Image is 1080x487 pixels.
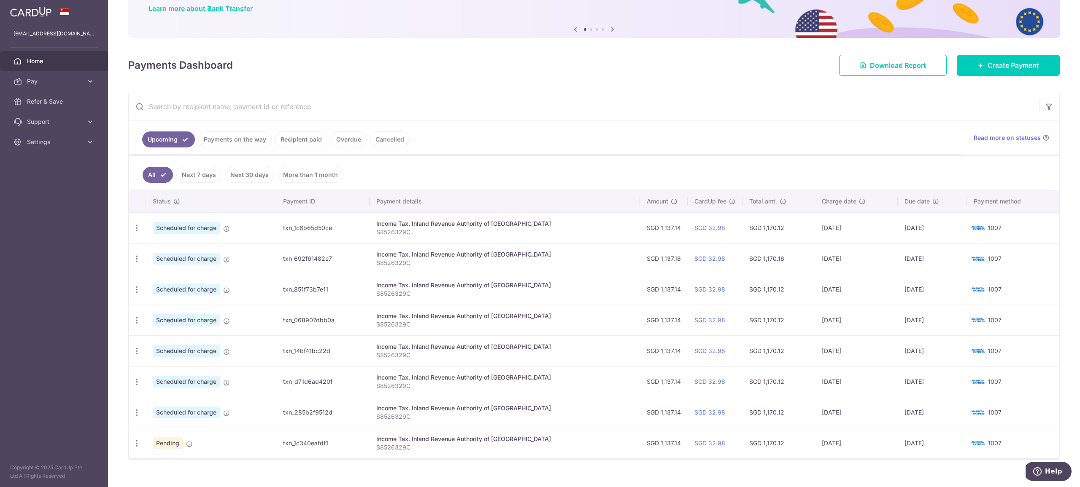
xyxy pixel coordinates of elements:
td: txn_14bf41bc22d [276,335,370,366]
div: Income Tax. Inland Revenue Authority of [GEOGRAPHIC_DATA] [376,312,633,320]
span: Scheduled for charge [153,222,220,234]
a: SGD 32.98 [694,255,725,262]
span: Support [27,118,83,126]
td: [DATE] [898,397,967,428]
td: [DATE] [815,243,897,274]
img: Bank Card [969,315,986,325]
a: SGD 32.98 [694,409,725,416]
span: Total amt. [749,197,777,206]
div: Income Tax. Inland Revenue Authority of [GEOGRAPHIC_DATA] [376,373,633,382]
input: Search by recipient name, payment id or reference [129,93,1039,120]
img: CardUp [10,7,51,17]
a: Download Report [839,55,947,76]
td: SGD 1,170.12 [742,335,815,366]
span: Create Payment [988,60,1039,70]
th: Payment details [370,190,640,212]
img: Bank Card [969,284,986,294]
img: Bank Card [969,407,986,417]
a: SGD 32.98 [694,439,725,447]
td: txn_285b2f9512d [276,397,370,428]
td: [DATE] [815,274,897,305]
td: SGD 1,137.14 [640,397,688,428]
td: SGD 1,170.12 [742,366,815,397]
span: 1007 [988,255,1002,262]
a: SGD 32.98 [694,316,725,324]
a: SGD 32.98 [694,224,725,231]
div: Income Tax. Inland Revenue Authority of [GEOGRAPHIC_DATA] [376,343,633,351]
img: Bank Card [969,438,986,448]
span: 1007 [988,316,1002,324]
iframe: Opens a widget where you can find more information [1026,462,1072,483]
td: txn_692f61482e7 [276,243,370,274]
td: SGD 1,137.14 [640,366,688,397]
span: Refer & Save [27,97,83,106]
p: S8526329C [376,412,633,421]
td: [DATE] [898,305,967,335]
td: txn_851f73b7e11 [276,274,370,305]
th: Payment method [967,190,1059,212]
span: Status [153,197,171,206]
span: 1007 [988,409,1002,416]
span: Scheduled for charge [153,376,220,388]
span: Download Report [870,60,926,70]
img: Bank Card [969,377,986,387]
span: Scheduled for charge [153,345,220,357]
span: 1007 [988,286,1002,293]
td: SGD 1,170.12 [742,305,815,335]
td: [DATE] [815,305,897,335]
p: S8526329C [376,320,633,329]
span: Amount [647,197,668,206]
td: txn_1c340eafdf1 [276,428,370,458]
td: SGD 1,170.12 [742,212,815,243]
p: S8526329C [376,382,633,390]
th: Payment ID [276,190,370,212]
a: SGD 32.98 [694,378,725,385]
img: Bank Card [969,223,986,233]
div: Income Tax. Inland Revenue Authority of [GEOGRAPHIC_DATA] [376,219,633,228]
td: SGD 1,170.12 [742,428,815,458]
a: All [143,167,173,183]
td: SGD 1,137.14 [640,212,688,243]
span: Charge date [822,197,856,206]
span: Scheduled for charge [153,314,220,326]
p: S8526329C [376,259,633,267]
h4: Payments Dashboard [128,58,233,73]
span: 1007 [988,378,1002,385]
p: S8526329C [376,443,633,452]
a: Create Payment [957,55,1060,76]
div: Income Tax. Inland Revenue Authority of [GEOGRAPHIC_DATA] [376,250,633,259]
td: [DATE] [898,366,967,397]
a: SGD 32.98 [694,347,725,354]
span: Scheduled for charge [153,407,220,418]
img: Bank Card [969,254,986,264]
td: [DATE] [898,335,967,366]
span: 1007 [988,439,1002,447]
td: [DATE] [898,274,967,305]
td: txn_d71d6ad420f [276,366,370,397]
td: [DATE] [898,212,967,243]
span: Scheduled for charge [153,253,220,265]
td: SGD 1,170.12 [742,397,815,428]
a: Learn more about Bank Transfer [148,4,253,13]
a: Recipient paid [275,131,327,147]
img: Bank Card [969,346,986,356]
td: [DATE] [815,335,897,366]
td: txn_068907dbb0a [276,305,370,335]
span: Read more on statuses [974,134,1041,142]
a: Overdue [331,131,367,147]
td: SGD 1,170.12 [742,274,815,305]
span: 1007 [988,347,1002,354]
div: Income Tax. Inland Revenue Authority of [GEOGRAPHIC_DATA] [376,435,633,443]
td: [DATE] [898,428,967,458]
td: SGD 1,137.14 [640,335,688,366]
a: SGD 32.98 [694,286,725,293]
td: txn_1c6b65d50ce [276,212,370,243]
span: CardUp fee [694,197,726,206]
span: Settings [27,138,83,146]
span: Pending [153,437,183,449]
a: Payments on the way [198,131,272,147]
span: Home [27,57,83,65]
span: Pay [27,77,83,86]
td: [DATE] [815,397,897,428]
